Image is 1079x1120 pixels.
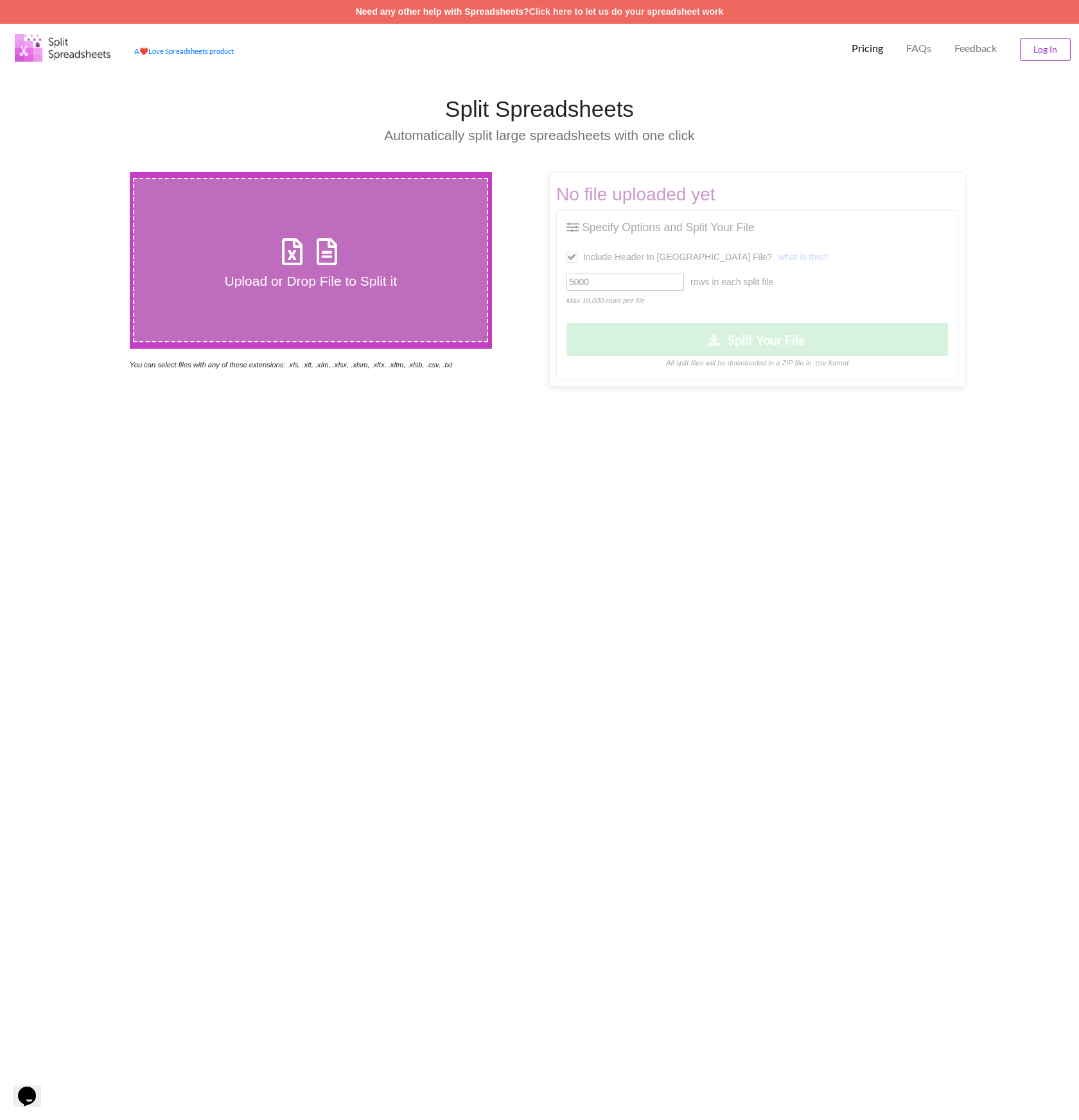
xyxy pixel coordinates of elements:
[529,6,724,17] a: Click here to let us do your spreadsheet work
[906,42,931,55] p: FAQs
[852,42,883,55] p: Pricing
[139,47,148,55] span: heart
[274,96,804,123] h1: Split Spreadsheets
[274,127,804,143] h4: Automatically split large spreadsheets with one click
[1020,38,1071,61] button: Log In
[130,361,452,369] i: You can select files with any of these extensions: .xls, .xlt, .xlm, .xlsx, .xlsm, .xltx, .xltm, ...
[15,34,111,62] img: Logo.png
[13,1069,54,1107] iframe: chat widget
[134,273,487,289] h4: Upload or Drop File to Split it
[954,43,997,53] span: Feedback
[134,47,234,55] a: AheartLove Spreadsheets product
